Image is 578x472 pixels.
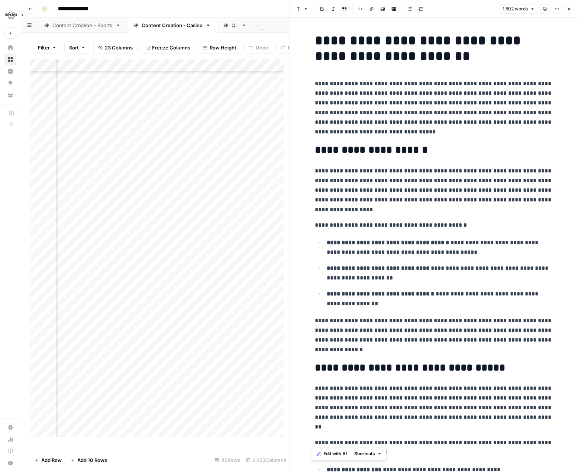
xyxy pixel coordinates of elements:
[351,449,385,459] button: Shortcuts
[217,18,253,33] a: QA
[38,44,50,51] span: Filter
[210,44,236,51] span: Row Height
[354,450,375,457] span: Shortcuts
[33,42,61,54] button: Filter
[323,450,347,457] span: Edit with AI
[30,454,66,466] button: Add Row
[314,449,350,459] button: Edit with AI
[152,44,190,51] span: Freeze Columns
[77,456,107,464] span: Add 10 Rows
[198,42,241,54] button: Row Height
[243,454,289,466] div: 21/23 Columns
[66,454,112,466] button: Add 10 Rows
[4,433,16,445] a: Usage
[4,421,16,433] a: Settings
[4,457,16,469] button: Help + Support
[4,9,18,22] img: Hard Rock Digital Logo
[93,42,138,54] button: 23 Columns
[4,77,16,89] a: Opportunities
[244,42,273,54] button: Undo
[503,6,528,12] span: 1,802 words
[141,42,195,54] button: Freeze Columns
[127,18,217,33] a: Content Creation - Casino
[64,42,90,54] button: Sort
[232,22,238,29] div: QA
[4,445,16,457] a: Learning Hub
[4,54,16,65] a: Browse
[4,6,16,25] button: Workspace: Hard Rock Digital
[38,18,127,33] a: Content Creation - Sports
[105,44,133,51] span: 23 Columns
[4,42,16,54] a: Home
[41,456,62,464] span: Add Row
[4,89,16,101] a: Your Data
[69,44,79,51] span: Sort
[256,44,268,51] span: Undo
[4,65,16,77] a: Insights
[276,42,304,54] button: Redo
[211,454,243,466] div: 42 Rows
[499,4,538,14] button: 1,802 words
[52,22,113,29] div: Content Creation - Sports
[142,22,203,29] div: Content Creation - Casino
